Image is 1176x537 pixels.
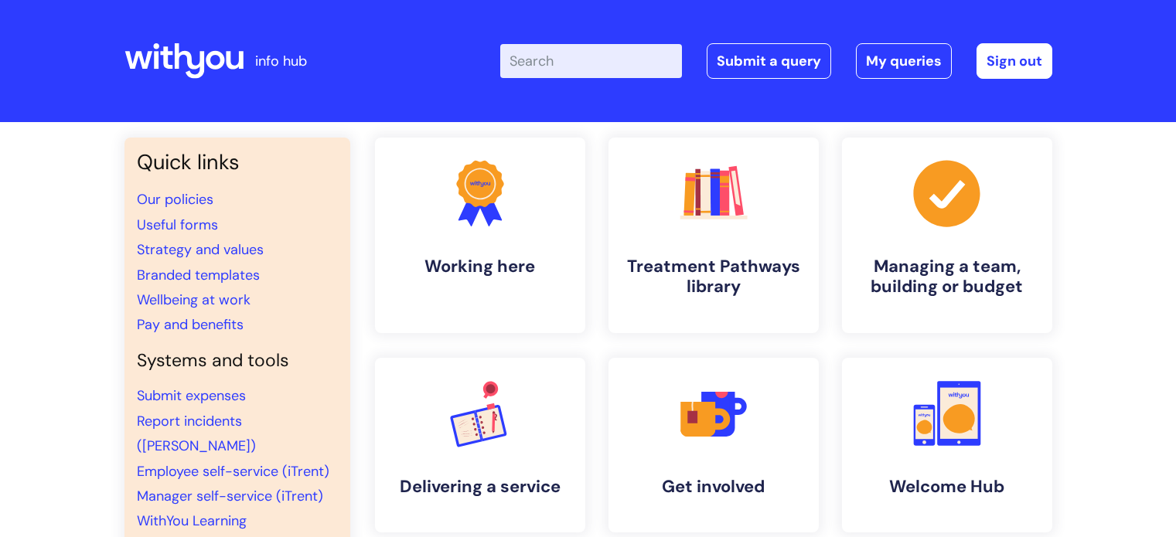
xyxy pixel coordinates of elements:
a: Working here [375,138,585,333]
a: Branded templates [137,266,260,284]
a: Our policies [137,190,213,209]
a: Get involved [608,358,819,532]
a: Treatment Pathways library [608,138,819,333]
input: Search [500,44,682,78]
p: info hub [255,49,307,73]
a: Manager self-service (iTrent) [137,487,323,505]
a: Delivering a service [375,358,585,532]
h4: Systems and tools [137,350,338,372]
a: WithYou Learning [137,512,247,530]
a: Managing a team, building or budget [842,138,1052,333]
a: Useful forms [137,216,218,234]
div: | - [500,43,1052,79]
a: Report incidents ([PERSON_NAME]) [137,412,256,455]
a: Pay and benefits [137,315,244,334]
a: Submit expenses [137,386,246,405]
a: My queries [856,43,952,79]
a: Wellbeing at work [137,291,251,309]
a: Strategy and values [137,240,264,259]
h4: Treatment Pathways library [621,257,806,297]
a: Sign out [977,43,1052,79]
h4: Get involved [621,477,806,497]
h3: Quick links [137,150,338,175]
h4: Delivering a service [387,477,573,497]
a: Welcome Hub [842,358,1052,532]
h4: Managing a team, building or budget [854,257,1040,297]
h4: Welcome Hub [854,477,1040,497]
h4: Working here [387,257,573,277]
a: Submit a query [707,43,831,79]
a: Employee self-service (iTrent) [137,462,329,481]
